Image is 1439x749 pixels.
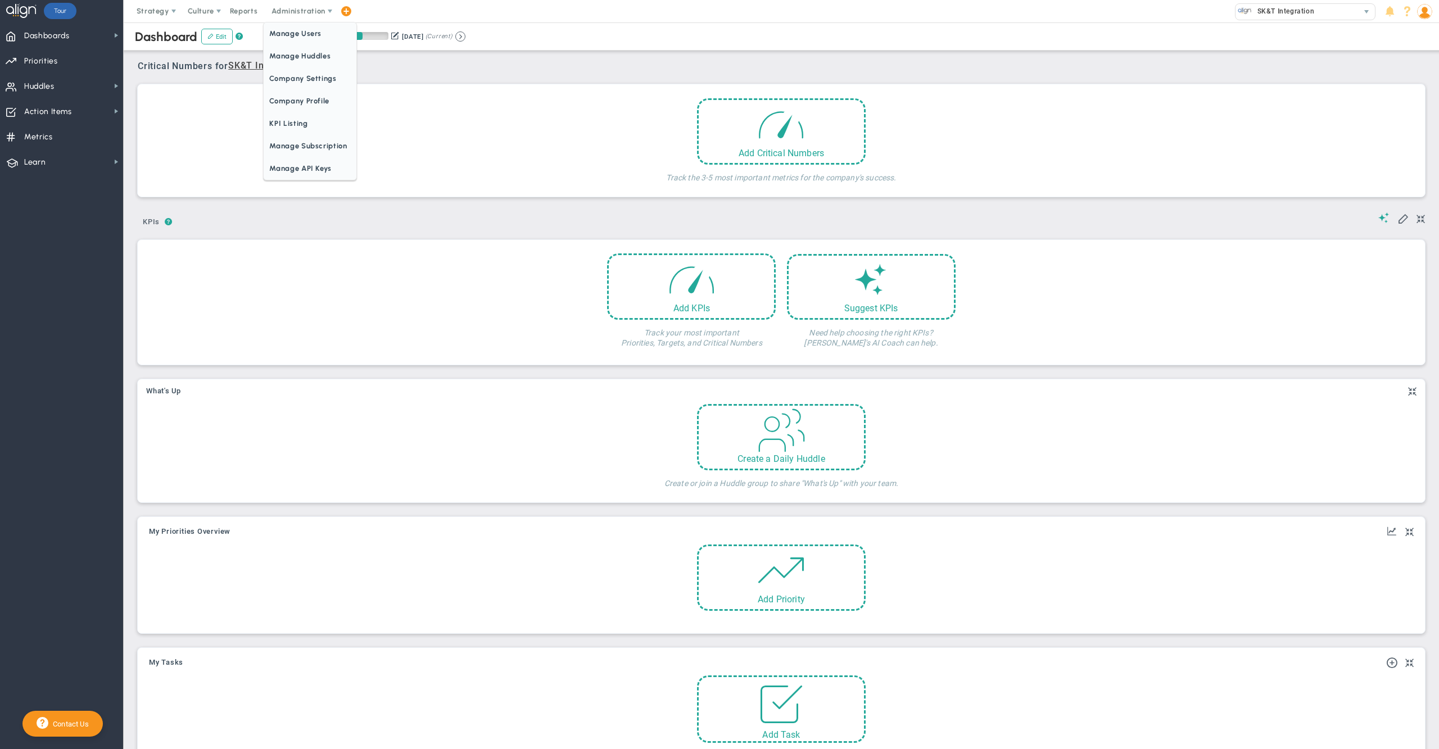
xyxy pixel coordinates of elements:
[699,148,864,158] div: Add Critical Numbers
[24,125,53,149] span: Metrics
[138,213,165,231] span: KPIs
[228,59,305,73] span: SK&T Integration
[146,387,181,396] button: What's Up
[24,24,70,48] span: Dashboards
[264,67,356,90] span: Company Settings
[1238,4,1252,18] img: 25005.Company.photo
[138,213,165,233] button: KPIs
[1397,212,1409,224] span: Edit My KPIs
[264,112,356,135] span: KPI Listing
[24,75,55,98] span: Huddles
[787,320,956,348] h4: Need help choosing the right KPIs? [PERSON_NAME]'s AI Coach can help.
[24,100,72,124] span: Action Items
[146,387,181,395] span: What's Up
[149,659,183,666] span: My Tasks
[609,303,774,314] div: Add KPIs
[664,470,899,488] h4: Create or join a Huddle group to share "What's Up" with your team.
[699,594,864,605] div: Add Priority
[137,7,169,15] span: Strategy
[1252,4,1314,19] span: SK&T Integration
[24,151,46,174] span: Learn
[666,165,896,183] h4: Track the 3-5 most important metrics for the company's success.
[135,29,197,44] span: Dashboard
[607,320,776,348] h4: Track your most important Priorities, Targets, and Critical Numbers
[149,659,183,668] a: My Tasks
[699,453,864,464] div: Create a Daily Huddle
[271,7,325,15] span: Administration
[264,45,356,67] span: Manage Huddles
[426,31,452,42] span: (Current)
[789,303,954,314] div: Suggest KPIs
[188,7,214,15] span: Culture
[264,90,356,112] span: Company Profile
[138,56,327,77] span: Critical Numbers for
[149,528,230,535] span: My Priorities Overview
[201,29,233,44] button: Edit
[1417,4,1432,19] img: 171680.Person.photo
[699,729,864,740] div: Add Task
[264,22,356,45] span: Manage Users
[149,528,230,537] button: My Priorities Overview
[264,157,356,180] span: Manage API Keys
[24,49,58,73] span: Priorities
[402,31,423,42] div: [DATE]
[264,135,356,157] span: Manage Subscription
[48,720,89,728] span: Contact Us
[1359,4,1375,20] span: select
[455,31,465,42] button: Go to next period
[1378,212,1390,223] span: Suggestions (AI Feature)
